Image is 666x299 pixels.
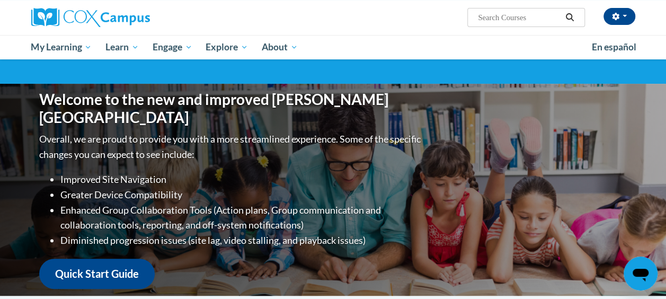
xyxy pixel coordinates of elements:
[262,41,298,54] span: About
[39,91,423,126] h1: Welcome to the new and improved [PERSON_NAME][GEOGRAPHIC_DATA]
[31,8,150,27] img: Cox Campus
[24,35,99,59] a: My Learning
[153,41,192,54] span: Engage
[60,203,423,233] li: Enhanced Group Collaboration Tools (Action plans, Group communication and collaboration tools, re...
[39,259,155,289] a: Quick Start Guide
[585,36,643,58] a: En español
[23,35,643,59] div: Main menu
[60,172,423,187] li: Improved Site Navigation
[99,35,146,59] a: Learn
[105,41,139,54] span: Learn
[255,35,305,59] a: About
[199,35,255,59] a: Explore
[624,257,658,291] iframe: Button to launch messaging window
[31,41,92,54] span: My Learning
[31,8,222,27] a: Cox Campus
[39,131,423,162] p: Overall, we are proud to provide you with a more streamlined experience. Some of the specific cha...
[562,11,578,24] button: Search
[592,41,636,52] span: En español
[477,11,562,24] input: Search Courses
[146,35,199,59] a: Engage
[60,233,423,248] li: Diminished progression issues (site lag, video stalling, and playback issues)
[603,8,635,25] button: Account Settings
[206,41,248,54] span: Explore
[60,187,423,203] li: Greater Device Compatibility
